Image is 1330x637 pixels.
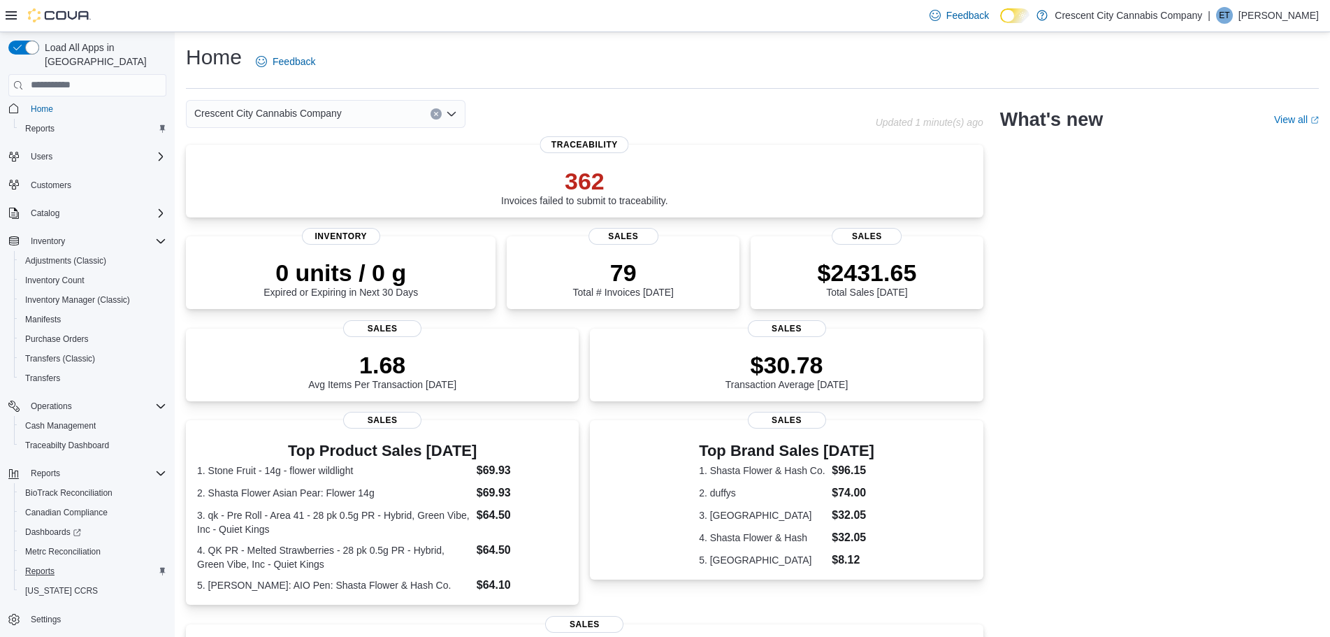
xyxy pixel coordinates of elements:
[748,320,826,337] span: Sales
[501,167,668,206] div: Invoices failed to submit to traceability.
[20,331,94,348] a: Purchase Orders
[186,43,242,71] h1: Home
[545,616,623,633] span: Sales
[25,420,96,431] span: Cash Management
[477,485,568,501] dd: $69.93
[20,524,166,541] span: Dashboards
[20,485,118,501] a: BioTrack Reconciliation
[588,228,658,245] span: Sales
[20,417,101,434] a: Cash Management
[477,462,568,479] dd: $69.93
[20,331,166,348] span: Purchase Orders
[573,259,674,287] p: 79
[14,368,172,388] button: Transfers
[699,553,826,567] dt: 5. [GEOGRAPHIC_DATA]
[14,310,172,329] button: Manifests
[31,103,53,115] span: Home
[3,464,172,483] button: Reports
[25,546,101,557] span: Metrc Reconciliation
[748,412,826,429] span: Sales
[725,351,848,379] p: $30.78
[1274,114,1319,125] a: View allExternal link
[20,543,166,560] span: Metrc Reconciliation
[20,350,101,367] a: Transfers (Classic)
[197,443,568,459] h3: Top Product Sales [DATE]
[343,320,421,337] span: Sales
[25,294,130,306] span: Inventory Manager (Classic)
[14,290,172,310] button: Inventory Manager (Classic)
[14,271,172,290] button: Inventory Count
[1219,7,1229,24] span: ET
[25,465,66,482] button: Reports
[1055,7,1202,24] p: Crescent City Cannabis Company
[25,585,98,596] span: [US_STATE] CCRS
[20,311,66,328] a: Manifests
[197,578,471,592] dt: 5. [PERSON_NAME]: AIO Pen: Shasta Flower & Hash Co.
[20,252,112,269] a: Adjustments (Classic)
[25,440,109,451] span: Traceabilty Dashboard
[25,148,58,165] button: Users
[20,120,60,137] a: Reports
[876,117,983,128] p: Updated 1 minute(s) ago
[1216,7,1233,24] div: Eric Taylor
[20,485,166,501] span: BioTrack Reconciliation
[25,233,71,250] button: Inventory
[20,292,136,308] a: Inventory Manager (Classic)
[1310,116,1319,124] svg: External link
[14,251,172,271] button: Adjustments (Classic)
[3,203,172,223] button: Catalog
[31,614,61,625] span: Settings
[263,259,418,298] div: Expired or Expiring in Next 30 Days
[20,524,87,541] a: Dashboards
[31,468,60,479] span: Reports
[25,233,166,250] span: Inventory
[25,334,89,345] span: Purchase Orders
[197,464,471,478] dt: 1. Stone Fruit - 14g - flower wildlight
[14,542,172,561] button: Metrc Reconciliation
[25,353,95,364] span: Transfers (Classic)
[20,504,166,521] span: Canadian Compliance
[817,259,916,298] div: Total Sales [DATE]
[250,48,321,76] a: Feedback
[20,292,166,308] span: Inventory Manager (Classic)
[832,552,874,568] dd: $8.12
[25,611,66,628] a: Settings
[31,151,52,162] span: Users
[25,398,78,415] button: Operations
[273,55,315,69] span: Feedback
[1000,8,1029,23] input: Dark Mode
[14,503,172,522] button: Canadian Compliance
[14,349,172,368] button: Transfers (Classic)
[197,508,471,536] dt: 3. qk - Pre Roll - Area 41 - 28 pk 0.5g PR - Hybrid, Green Vibe, Inc - Quiet Kings
[540,136,629,153] span: Traceability
[501,167,668,195] p: 362
[25,527,81,538] span: Dashboards
[431,108,442,120] button: Clear input
[25,398,166,415] span: Operations
[25,465,166,482] span: Reports
[1000,108,1103,131] h2: What's new
[3,147,172,166] button: Users
[25,507,108,518] span: Canadian Compliance
[20,252,166,269] span: Adjustments (Classic)
[14,483,172,503] button: BioTrack Reconciliation
[477,542,568,559] dd: $64.50
[20,311,166,328] span: Manifests
[308,351,456,390] div: Avg Items Per Transaction [DATE]
[302,228,380,245] span: Inventory
[25,255,106,266] span: Adjustments (Classic)
[477,507,568,524] dd: $64.50
[832,228,902,245] span: Sales
[725,351,848,390] div: Transaction Average [DATE]
[25,148,166,165] span: Users
[14,522,172,542] a: Dashboards
[20,350,166,367] span: Transfers (Classic)
[20,272,166,289] span: Inventory Count
[25,123,55,134] span: Reports
[14,119,172,138] button: Reports
[194,105,342,122] span: Crescent City Cannabis Company
[14,581,172,601] button: [US_STATE] CCRS
[343,412,421,429] span: Sales
[20,582,166,599] span: Washington CCRS
[3,175,172,195] button: Customers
